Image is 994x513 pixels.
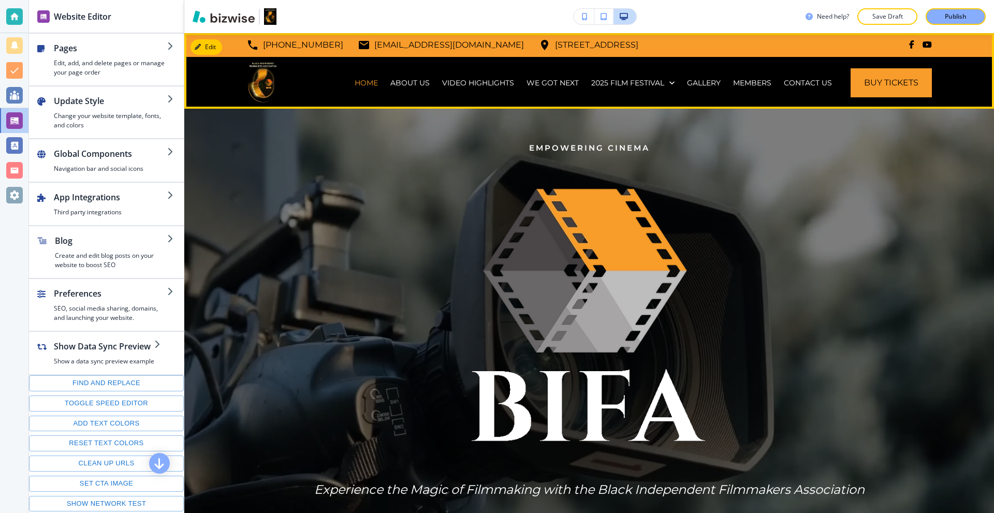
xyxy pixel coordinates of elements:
[29,226,184,278] button: BlogCreate and edit blog posts on your website to boost SEO
[29,375,184,391] button: Find and replace
[246,61,279,104] img: Black Independent Filmmakers Association
[817,12,849,21] h3: Need help?
[193,10,255,23] img: Bizwise Logo
[263,37,343,53] p: [PHONE_NUMBER]
[314,482,865,497] em: Experience the Magic of Filmmaking with the Black Independent Filmmakers Association
[54,164,167,173] h4: Navigation bar and social icons
[591,78,664,88] p: 2025 Film Festival
[54,340,154,353] h2: Show Data Sync Preview
[305,142,873,154] p: Empowering Cinema
[54,10,111,23] h2: Website Editor
[527,78,579,88] p: WE GOT NEXT
[29,395,184,412] button: Toggle speed editor
[538,37,638,53] a: [STREET_ADDRESS]
[29,86,184,138] button: Update StyleChange your website template, fonts, and colors
[54,95,167,107] h2: Update Style
[945,12,967,21] p: Publish
[55,251,167,270] h4: Create and edit blog posts on your website to boost SEO
[54,287,167,300] h2: Preferences
[54,111,167,130] h4: Change your website template, fonts, and colors
[355,78,378,88] p: HOME
[555,37,638,53] p: [STREET_ADDRESS]
[37,10,50,23] img: editor icon
[926,8,986,25] button: Publish
[733,78,771,88] p: MEMBERS
[784,78,832,88] p: CONTACT US
[29,476,184,492] button: Set CTA image
[54,191,167,203] h2: App Integrations
[29,456,184,472] button: Clean up URLs
[264,8,276,25] img: Your Logo
[29,332,171,374] button: Show Data Sync PreviewShow a data sync preview example
[54,357,154,366] h4: Show a data sync preview example
[358,37,524,53] a: [EMAIL_ADDRESS][DOMAIN_NAME]
[29,496,184,512] button: Show network test
[442,78,514,88] a: VIDEO HIGHLIGHTS
[687,78,721,88] p: GALLERY
[246,37,343,53] a: [PHONE_NUMBER]
[191,39,222,55] button: Edit
[29,139,184,182] button: Global ComponentsNavigation bar and social icons
[29,435,184,451] button: Reset text colors
[864,77,918,89] span: Buy Tickets
[857,8,917,25] button: Save Draft
[871,12,904,21] p: Save Draft
[54,148,167,160] h2: Global Components
[54,208,167,217] h4: Third party integrations
[54,58,167,77] h4: Edit, add, and delete pages or manage your page order
[29,279,184,331] button: PreferencesSEO, social media sharing, domains, and launching your website.
[851,68,932,97] a: Buy Tickets
[54,42,167,54] h2: Pages
[29,183,184,225] button: App IntegrationsThird party integrations
[390,78,430,88] p: ABOUT US
[29,416,184,432] button: Add text colors
[29,34,184,85] button: PagesEdit, add, and delete pages or manage your page order
[374,37,524,53] p: [EMAIL_ADDRESS][DOMAIN_NAME]
[443,165,727,465] img: b0f25f086860229e7207e9b2da1a8310.webp
[54,304,167,323] h4: SEO, social media sharing, domains, and launching your website.
[55,234,167,247] h2: Blog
